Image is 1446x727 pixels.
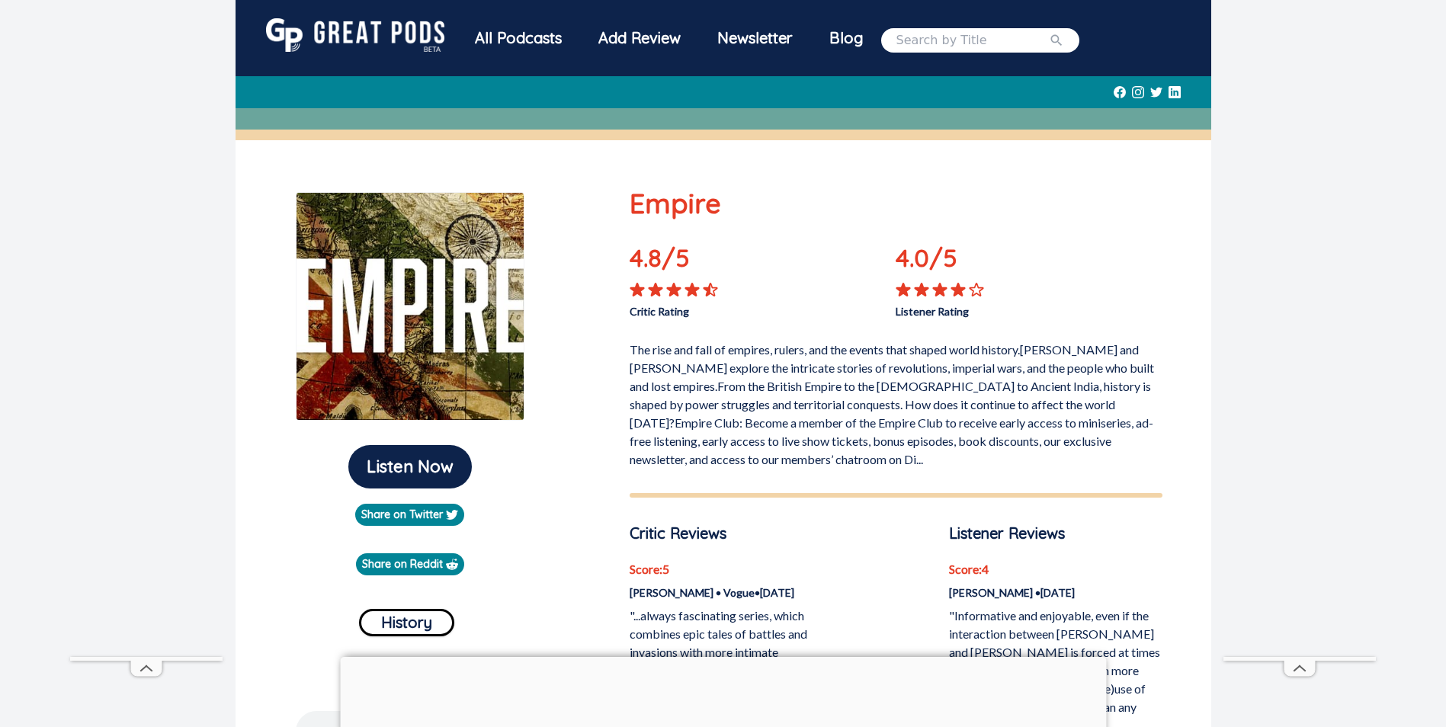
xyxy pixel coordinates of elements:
a: Newsletter [699,18,811,62]
img: GreatPods [266,18,444,52]
input: Search by Title [896,31,1049,50]
a: Share on Twitter [355,504,464,526]
p: Listener Rating [896,297,1162,319]
a: History [359,603,454,636]
p: Empire [630,183,1162,224]
iframe: Advertisement [70,200,223,657]
div: Newsletter [699,18,811,58]
p: The rise and fall of empires, rulers, and the events that shaped world history.[PERSON_NAME] and ... [630,335,1162,469]
a: Add Review [580,18,699,58]
p: Score: 5 [630,560,842,578]
p: 4.8 /5 [630,239,736,282]
p: [PERSON_NAME] • Vogue • [DATE] [630,584,842,600]
a: Share on Reddit [356,553,464,575]
p: [PERSON_NAME] • [DATE] [949,584,1162,600]
iframe: Advertisement [1223,200,1376,657]
p: Listener Reviews [949,522,1162,545]
p: 4.0 /5 [896,239,1002,282]
img: Empire [296,192,524,421]
button: Listen Now [348,445,472,488]
a: All Podcasts [457,18,580,62]
div: All Podcasts [457,18,580,58]
p: Critic Reviews [630,522,842,545]
a: Blog [811,18,881,58]
p: Critic Rating [630,297,896,319]
button: History [359,609,454,636]
p: Audio Sample [248,664,573,687]
p: Score: 4 [949,560,1162,578]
